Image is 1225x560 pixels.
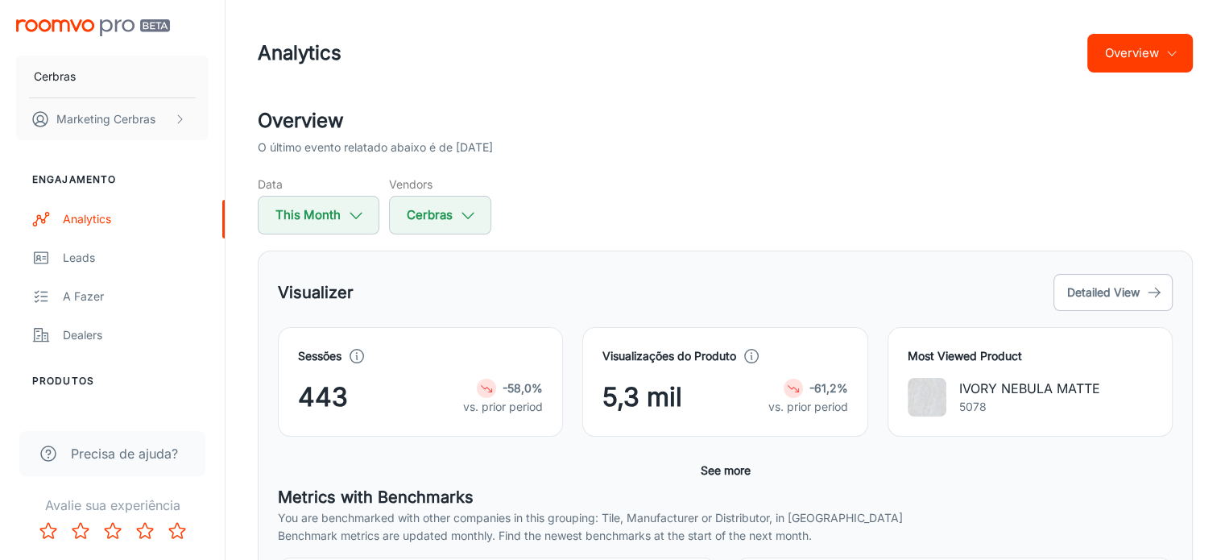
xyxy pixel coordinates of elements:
[278,527,1173,545] p: Benchmark metrics are updated monthly. Find the newest benchmarks at the start of the next month.
[1053,274,1173,311] button: Detailed View
[503,381,543,395] strong: -58,0%
[63,288,209,305] div: A fazer
[258,139,493,156] p: O último evento relatado abaixo é de [DATE]
[34,68,76,85] p: Cerbras
[13,496,212,515] p: Avalie sua experiência
[129,515,161,547] button: Rate 4 star
[258,39,341,68] h1: Analytics
[602,378,682,417] span: 5,3 mil
[602,347,736,365] h4: Visualizações do Produto
[16,98,209,140] button: Marketing Cerbras
[278,509,1173,527] p: You are benchmarked with other companies in this grouping: Tile, Manufacturer or Distributor, in ...
[161,515,193,547] button: Rate 5 star
[71,444,178,463] span: Precisa de ajuda?
[258,106,1193,135] h2: Overview
[16,56,209,97] button: Cerbras
[768,398,848,416] p: vs. prior period
[32,515,64,547] button: Rate 1 star
[63,412,209,429] div: Meus Produtos
[908,347,1153,365] h4: Most Viewed Product
[809,381,848,395] strong: -61,2%
[258,176,379,193] h5: Data
[389,176,491,193] h5: Vendors
[298,347,341,365] h4: Sessões
[694,456,757,485] button: See more
[64,515,97,547] button: Rate 2 star
[63,326,209,344] div: Dealers
[278,485,1173,509] h5: Metrics with Benchmarks
[959,379,1100,398] p: IVORY NEBULA MATTE
[63,210,209,228] div: Analytics
[463,398,543,416] p: vs. prior period
[16,19,170,36] img: Roomvo PRO Beta
[298,378,348,417] span: 443
[389,196,491,234] button: Cerbras
[959,398,1100,416] p: 5078
[258,196,379,234] button: This Month
[1087,34,1193,73] button: Overview
[278,280,354,305] h5: Visualizer
[97,515,129,547] button: Rate 3 star
[56,110,155,128] p: Marketing Cerbras
[908,378,946,417] img: IVORY NEBULA MATTE
[63,249,209,267] div: Leads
